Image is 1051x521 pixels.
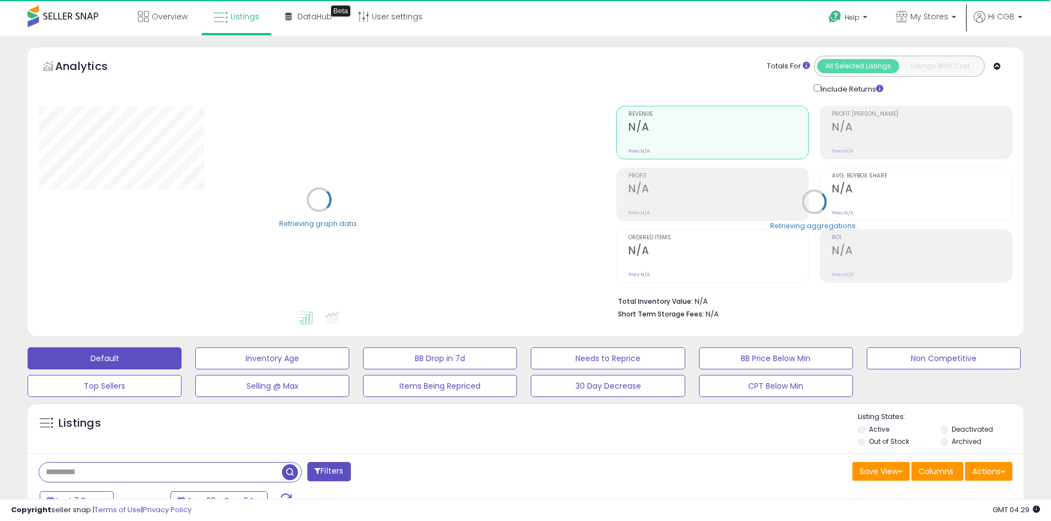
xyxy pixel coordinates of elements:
[858,412,1023,422] p: Listing States:
[952,425,993,434] label: Deactivated
[845,13,860,22] span: Help
[869,425,889,434] label: Active
[94,504,141,515] a: Terms of Use
[805,82,897,95] div: Include Returns
[170,491,268,510] button: Aug-29 - Sep-04
[152,11,188,22] span: Overview
[115,496,166,507] span: Compared to:
[899,59,981,73] button: Listings With Cost
[297,11,332,22] span: DataHub
[195,347,349,369] button: Inventory Age
[952,437,981,446] label: Archived
[56,495,100,506] span: Last 7 Days
[770,221,859,230] div: Retrieving aggregations..
[28,375,182,397] button: Top Sellers
[911,462,963,481] button: Columns
[279,218,360,228] div: Retrieving graph data..
[910,11,948,22] span: My Stores
[699,375,853,397] button: CPT Below Min
[820,2,878,36] a: Help
[28,347,182,369] button: Default
[993,504,1040,515] span: 2025-09-12 04:29 GMT
[331,6,350,17] div: Tooltip anchor
[767,61,810,72] div: Totals For
[869,437,909,446] label: Out of Stock
[988,11,1015,22] span: Hi CGB
[531,375,685,397] button: 30 Day Decrease
[231,11,259,22] span: Listings
[699,347,853,369] button: BB Price Below Min
[11,504,51,515] strong: Copyright
[55,58,129,77] h5: Analytics
[974,11,1022,36] a: Hi CGB
[143,504,191,515] a: Privacy Policy
[531,347,685,369] button: Needs to Reprice
[195,375,349,397] button: Selling @ Max
[40,491,114,510] button: Last 7 Days
[828,10,842,24] i: Get Help
[363,375,517,397] button: Items Being Repriced
[58,416,101,431] h5: Listings
[817,59,899,73] button: All Selected Listings
[187,495,254,506] span: Aug-29 - Sep-04
[363,347,517,369] button: BB Drop in 7d
[965,462,1012,481] button: Actions
[867,347,1021,369] button: Non Competitive
[852,462,910,481] button: Save View
[307,462,350,481] button: Filters
[11,505,191,515] div: seller snap | |
[919,466,953,477] span: Columns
